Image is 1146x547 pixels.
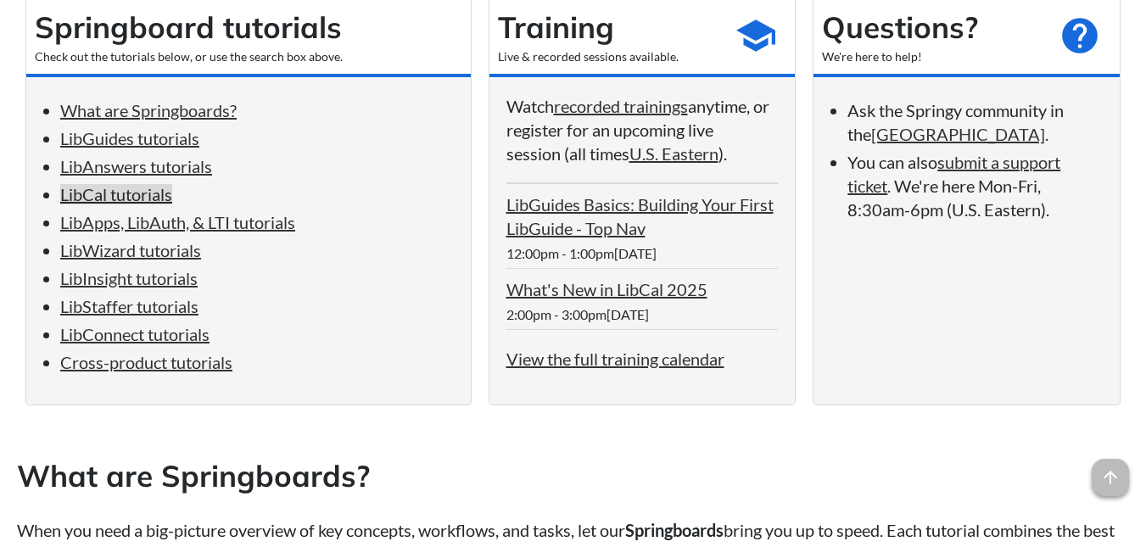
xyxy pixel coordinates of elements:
[506,349,724,369] a: View the full training calendar
[625,520,724,540] strong: Springboards
[17,455,1129,497] h2: What are Springboards?
[847,150,1103,221] li: You can also . We're here Mon-Fri, 8:30am-6pm (U.S. Eastern).
[35,48,462,65] div: Check out the tutorials below, or use the search box above.
[506,194,774,238] a: LibGuides Basics: Building Your First LibGuide - Top Nav
[60,240,201,260] a: LibWizard tutorials
[847,152,1060,196] a: submit a support ticket
[60,100,237,120] a: What are Springboards?
[60,156,212,176] a: LibAnswers tutorials
[35,7,462,48] h2: Springboard tutorials
[1092,460,1129,481] a: arrow_upward
[847,98,1103,146] li: Ask the Springy community in the .
[498,48,725,65] div: Live & recorded sessions available.
[822,48,1049,65] div: We're here to help!
[506,245,657,261] span: 12:00pm - 1:00pm[DATE]
[554,96,688,116] a: recorded trainings
[60,268,198,288] a: LibInsight tutorials
[506,94,779,165] p: Watch anytime, or register for an upcoming live session (all times ).
[506,306,649,322] span: 2:00pm - 3:00pm[DATE]
[1059,14,1101,57] span: help
[60,212,295,232] a: LibApps, LibAuth, & LTI tutorials
[735,14,777,57] span: school
[60,128,199,148] a: LibGuides tutorials
[871,124,1045,144] a: [GEOGRAPHIC_DATA]
[498,7,725,48] h2: Training
[60,324,210,344] a: LibConnect tutorials
[1092,459,1129,496] span: arrow_upward
[629,143,718,164] a: U.S. Eastern
[60,352,232,372] a: Cross-product tutorials
[506,279,707,299] a: What's New in LibCal 2025
[60,296,198,316] a: LibStaffer tutorials
[822,7,1049,48] h2: Questions?
[60,184,172,204] a: LibCal tutorials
